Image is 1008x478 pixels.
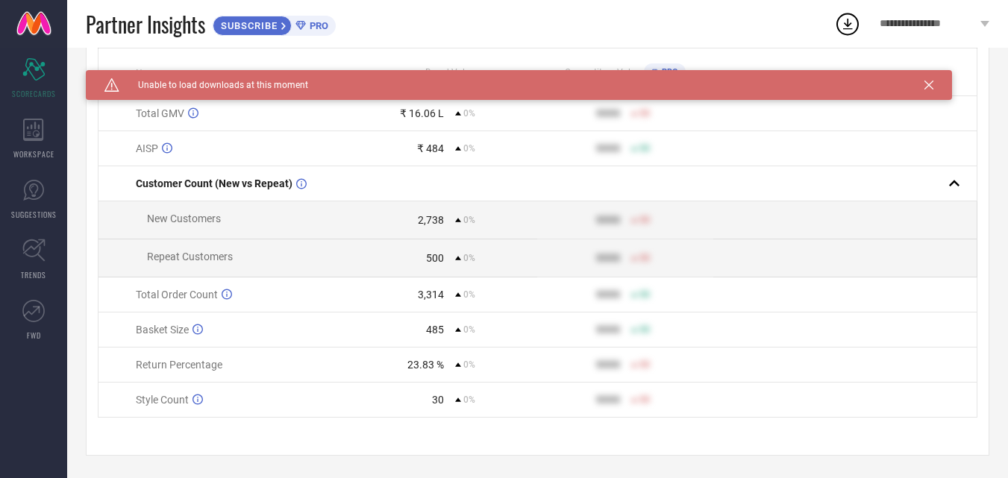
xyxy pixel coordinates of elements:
[27,330,41,341] span: FWD
[136,107,184,119] span: Total GMV
[463,359,475,370] span: 0%
[639,289,650,300] span: 50
[596,394,620,406] div: 9999
[11,209,57,220] span: SUGGESTIONS
[639,143,650,154] span: 50
[12,88,56,99] span: SCORECARDS
[136,142,158,154] span: AISP
[639,215,650,225] span: 50
[86,9,205,40] span: Partner Insights
[400,107,444,119] div: ₹ 16.06 L
[418,214,444,226] div: 2,738
[136,324,189,336] span: Basket Size
[463,324,475,335] span: 0%
[13,148,54,160] span: WORKSPACE
[596,142,620,154] div: 9999
[425,67,475,78] span: Brand Value
[639,108,650,119] span: 50
[213,20,281,31] span: SUBSCRIBE
[596,324,620,336] div: 9999
[463,253,475,263] span: 0%
[136,394,189,406] span: Style Count
[147,213,221,224] span: New Customers
[639,394,650,405] span: 50
[658,67,678,77] span: PRO
[213,12,336,36] a: SUBSCRIBEPRO
[596,252,620,264] div: 9999
[417,142,444,154] div: ₹ 484
[418,289,444,301] div: 3,314
[136,68,160,78] span: Name
[147,251,233,262] span: Repeat Customers
[463,215,475,225] span: 0%
[639,253,650,263] span: 50
[639,324,650,335] span: 50
[596,289,620,301] div: 9999
[463,394,475,405] span: 0%
[463,143,475,154] span: 0%
[306,20,328,31] span: PRO
[426,324,444,336] div: 485
[21,269,46,280] span: TRENDS
[119,80,308,90] span: Unable to load downloads at this moment
[407,359,444,371] div: 23.83 %
[136,359,222,371] span: Return Percentage
[463,289,475,300] span: 0%
[136,289,218,301] span: Total Order Count
[463,108,475,119] span: 0%
[596,214,620,226] div: 9999
[596,359,620,371] div: 9999
[565,67,640,78] span: Competitors Value
[834,10,861,37] div: Open download list
[432,394,444,406] div: 30
[136,177,292,189] span: Customer Count (New vs Repeat)
[426,252,444,264] div: 500
[596,107,620,119] div: 9999
[639,359,650,370] span: 50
